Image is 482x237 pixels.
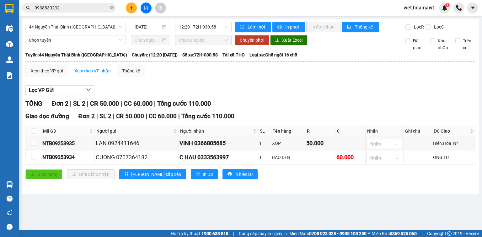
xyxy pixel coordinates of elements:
button: bar-chartThống kê [342,22,379,32]
span: Miền Bắc [372,230,417,237]
img: warehouse-icon [6,56,13,63]
span: Giao dọc đường [25,113,69,120]
div: 1 [259,154,270,161]
button: printerIn phơi [272,22,305,32]
span: SL 2 [99,113,111,120]
div: C HAU 0333563997 [179,153,257,162]
button: Lọc VP Gửi [25,85,94,95]
strong: 0369 525 060 [390,231,417,236]
span: CC 60.000 [149,113,177,120]
span: printer [228,172,232,177]
span: viet.hoamaivt [399,4,439,12]
span: | [120,100,122,107]
div: NTB09253935 [42,140,94,147]
span: caret-down [470,5,476,11]
input: 14/09/2025 [135,24,160,30]
span: close-circle [110,5,114,11]
span: Chọn chuyến [179,35,228,45]
span: Lọc VP Gửi [29,86,54,94]
span: bar-chart [347,25,352,30]
span: Đã giao [410,37,426,51]
span: sync [240,25,245,30]
div: NTB09253934 [42,153,94,161]
span: [PERSON_NAME] sắp xếp [131,171,181,178]
span: TỔNG [25,100,42,107]
span: | [233,230,234,237]
span: Tài xế: THỌ [222,51,245,58]
button: file-add [141,3,152,13]
div: LAN 0924411646 [96,139,177,148]
div: VINH 0366805685 [179,139,257,148]
button: downloadNhập kho nhận [67,169,115,179]
img: solution-icon [6,72,13,79]
img: icon-new-feature [442,5,447,11]
span: sort-ascending [124,172,129,177]
span: Tổng cước 110.000 [181,113,234,120]
span: notification [7,210,13,216]
span: Người nhận [180,128,252,134]
button: printerIn biên lai [222,169,258,179]
span: Trên xe [460,37,476,51]
span: | [146,113,147,120]
span: Chọn tuyến [29,35,122,45]
span: close-circle [110,6,114,9]
div: Xem theo VP nhận [74,67,111,74]
div: XỐP [272,140,304,147]
span: In phơi [285,24,300,30]
span: | [70,100,72,107]
img: warehouse-icon [6,25,13,32]
span: | [87,100,88,107]
span: ⚪️ [368,232,370,235]
span: message [7,224,13,230]
span: Cung cấp máy in - giấy in: [239,230,288,237]
sup: 1 [445,3,450,7]
b: Tuyến: 44 Nguyễn Thái Bình ([GEOGRAPHIC_DATA]) [25,52,127,57]
span: CC 60.000 [124,100,153,107]
button: caret-down [467,3,478,13]
span: | [421,230,422,237]
th: C [335,126,366,136]
span: plus [129,6,134,10]
span: Người gửi [96,128,172,134]
span: Số xe: 72H-030.58 [182,51,218,58]
th: R [305,126,335,136]
span: | [96,113,98,120]
span: CR 50.000 [116,113,144,120]
div: BAO DEN [272,154,304,161]
button: aim [155,3,166,13]
img: phone-icon [456,5,462,11]
img: warehouse-icon [6,181,13,188]
span: Lọc R [411,24,425,30]
span: question-circle [7,196,13,202]
td: NTB09253934 [41,150,95,165]
span: Tổng cước 110.000 [157,100,211,107]
div: 50.000 [306,139,334,148]
input: Tìm tên, số ĐT hoặc mã đơn [35,4,109,11]
div: Hiền.Hòa_N4 [433,140,474,147]
div: 60.000 [336,153,364,162]
button: uploadGiao hàng [25,169,62,179]
span: Làm mới [248,24,266,30]
span: 44 Nguyễn Thái Bình (Hàng Ngoài) [29,22,122,32]
span: CR 50.000 [90,100,119,107]
button: plus [126,3,137,13]
span: printer [277,25,283,30]
span: | [113,113,115,120]
th: Ghi chú [404,126,432,136]
span: In biên lai [234,171,253,178]
span: down [86,87,91,92]
th: SL [258,126,271,136]
div: Xem theo VP gửi [31,67,63,74]
button: downloadXuất Excel [270,35,308,45]
div: Nhãn [367,128,402,134]
strong: 0708 023 035 - 0935 103 250 [309,231,367,236]
button: Chuyển phơi [235,35,269,45]
span: Chuyến: (12:20 [DATE]) [132,51,178,58]
div: ONG TU [433,154,474,161]
span: ĐC Giao [434,128,469,134]
button: printerIn DS [191,169,218,179]
span: aim [158,6,163,10]
span: | [178,113,180,120]
span: Đơn 2 [52,100,68,107]
span: Xuất Excel [282,37,303,44]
